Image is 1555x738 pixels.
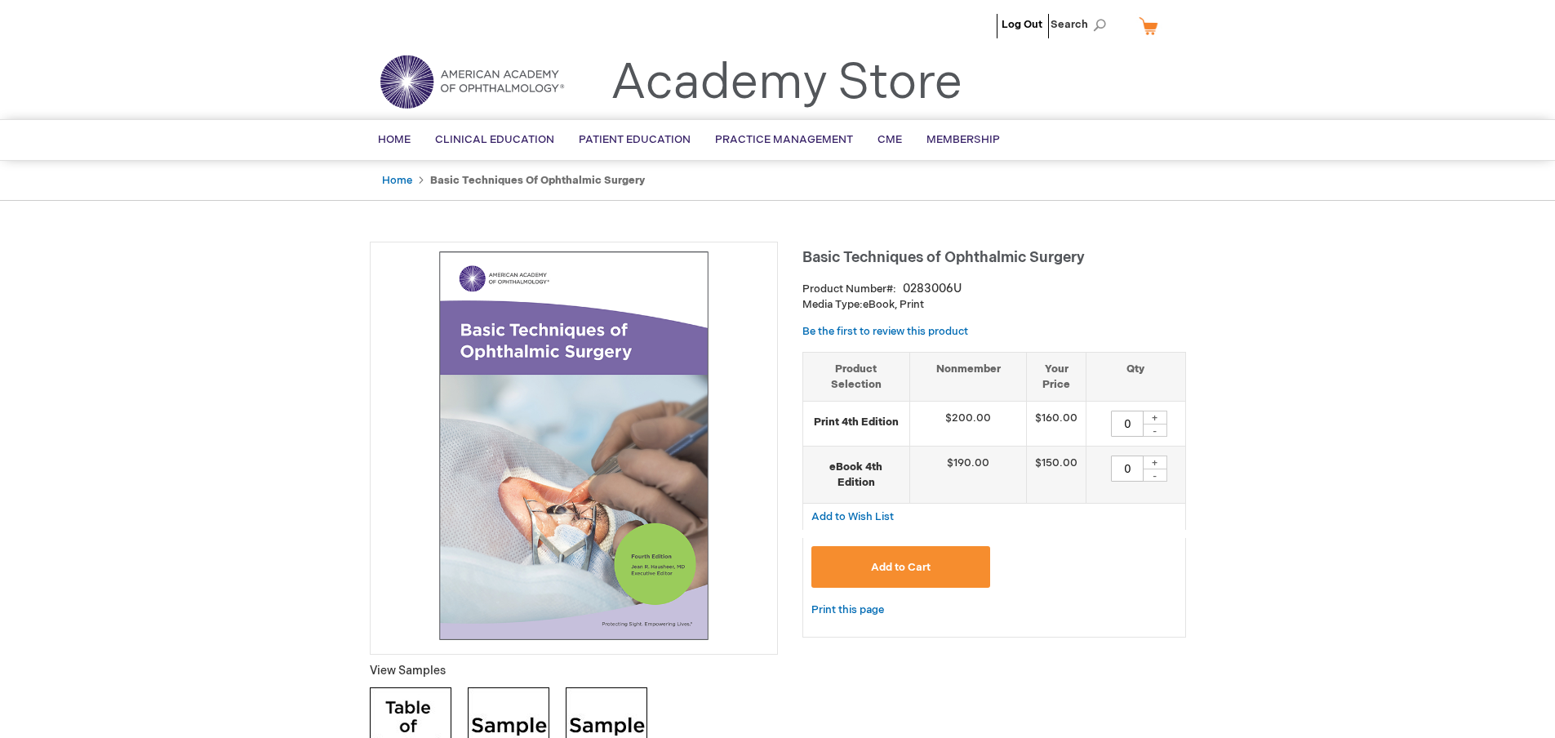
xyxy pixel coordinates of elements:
[871,561,931,574] span: Add to Cart
[378,133,411,146] span: Home
[1027,352,1086,401] th: Your Price
[611,54,962,113] a: Academy Store
[1051,8,1113,41] span: Search
[1002,18,1042,31] a: Log Out
[802,325,968,338] a: Be the first to review this product
[1143,424,1167,437] div: -
[802,249,1085,266] span: Basic Techniques of Ophthalmic Surgery
[910,447,1027,504] td: $190.00
[811,510,894,523] span: Add to Wish List
[802,298,863,311] strong: Media Type:
[811,460,902,490] strong: eBook 4th Edition
[382,174,412,187] a: Home
[1143,456,1167,469] div: +
[803,352,910,401] th: Product Selection
[903,281,962,297] div: 0283006U
[715,133,853,146] span: Practice Management
[910,352,1027,401] th: Nonmember
[811,546,991,588] button: Add to Cart
[802,297,1186,313] p: eBook, Print
[579,133,691,146] span: Patient Education
[910,402,1027,447] td: $200.00
[1143,411,1167,425] div: +
[1143,469,1167,482] div: -
[877,133,902,146] span: CME
[1086,352,1185,401] th: Qty
[370,663,778,679] p: View Samples
[811,415,902,430] strong: Print 4th Edition
[379,251,769,641] img: Basic Techniques of Ophthalmic Surgery
[430,174,645,187] strong: Basic Techniques of Ophthalmic Surgery
[1111,411,1144,437] input: Qty
[1111,456,1144,482] input: Qty
[802,282,896,296] strong: Product Number
[811,509,894,523] a: Add to Wish List
[1027,447,1086,504] td: $150.00
[926,133,1000,146] span: Membership
[435,133,554,146] span: Clinical Education
[1027,402,1086,447] td: $160.00
[811,600,884,620] a: Print this page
